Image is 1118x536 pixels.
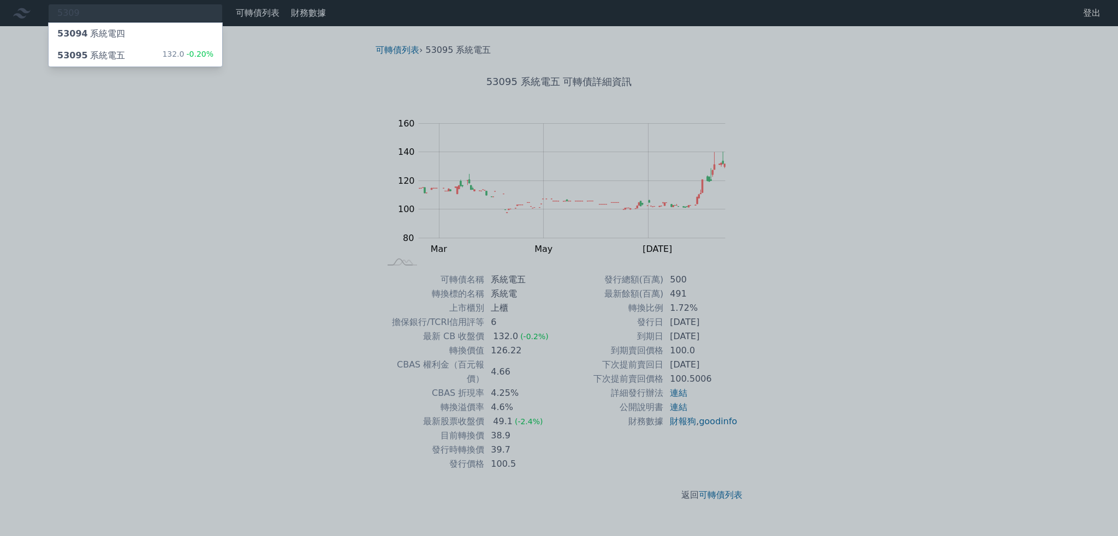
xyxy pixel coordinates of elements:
a: 53095系統電五 132.0-0.20% [49,45,222,67]
span: 53095 [57,50,88,61]
a: 53094系統電四 [49,23,222,45]
div: 系統電四 [57,27,125,40]
div: 132.0 [162,49,213,62]
span: -0.20% [184,50,213,58]
span: 53094 [57,28,88,39]
div: 系統電五 [57,49,125,62]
